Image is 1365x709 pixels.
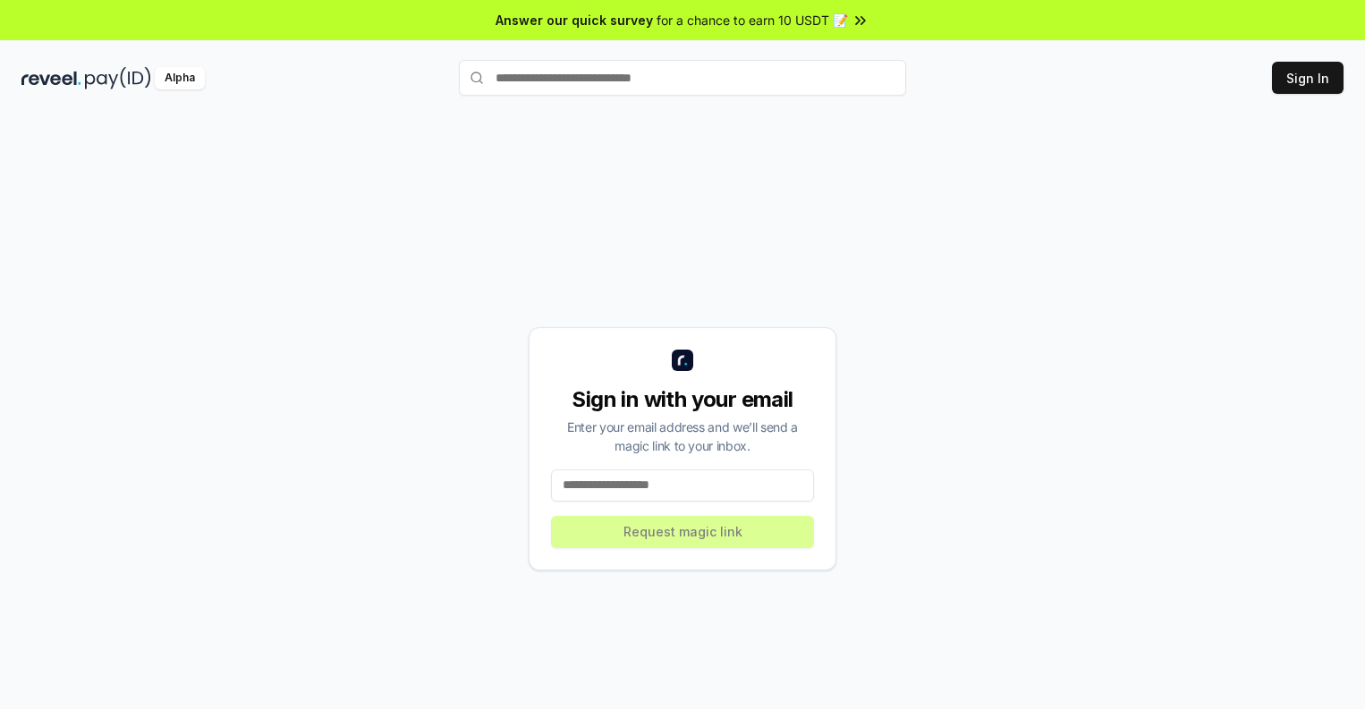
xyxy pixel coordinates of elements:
[155,67,205,89] div: Alpha
[551,385,814,414] div: Sign in with your email
[672,350,693,371] img: logo_small
[21,67,81,89] img: reveel_dark
[496,11,653,30] span: Answer our quick survey
[1272,62,1344,94] button: Sign In
[85,67,151,89] img: pay_id
[551,418,814,455] div: Enter your email address and we’ll send a magic link to your inbox.
[657,11,848,30] span: for a chance to earn 10 USDT 📝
